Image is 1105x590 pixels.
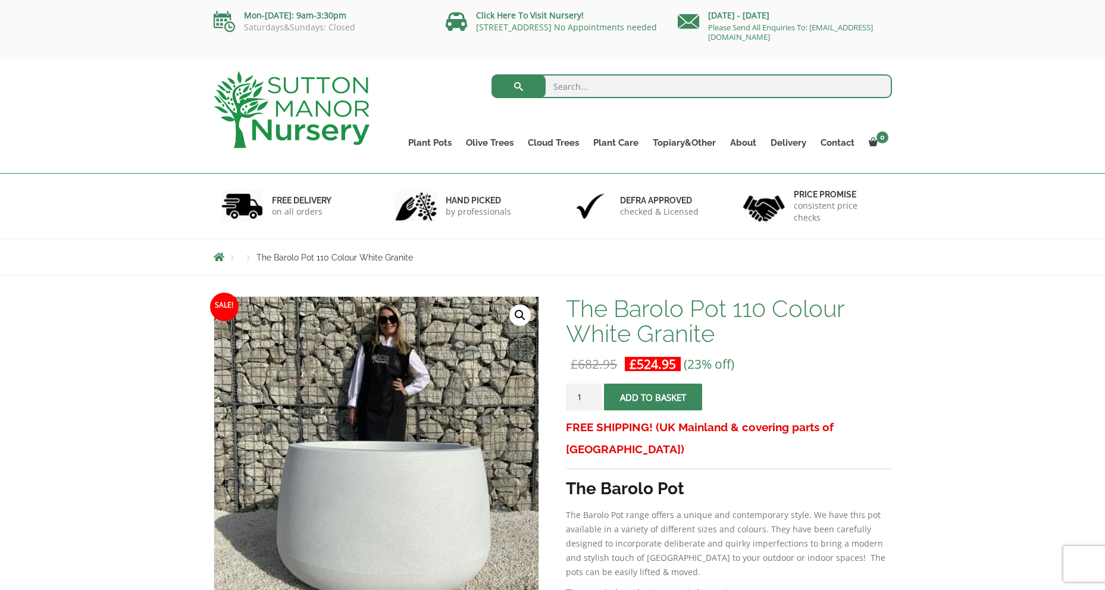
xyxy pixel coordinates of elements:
[571,356,617,372] bdi: 682.95
[723,134,763,151] a: About
[214,71,370,148] img: logo
[566,479,684,498] strong: The Barolo Pot
[566,508,891,579] p: The Barolo Pot range offers a unique and contemporary style. We have this pot available in a vari...
[566,296,891,346] h1: The Barolo Pot 110 Colour White Granite
[509,305,531,326] a: View full-screen image gallery
[763,134,813,151] a: Delivery
[620,195,699,206] h6: Defra approved
[604,384,702,410] button: Add to basket
[569,191,611,221] img: 3.jpg
[459,134,521,151] a: Olive Trees
[630,356,676,372] bdi: 524.95
[214,252,892,262] nav: Breadcrumbs
[256,253,413,262] span: The Barolo Pot 110 Colour White Granite
[743,188,785,224] img: 4.jpg
[630,356,637,372] span: £
[221,191,263,221] img: 1.jpg
[210,293,239,321] span: Sale!
[446,206,511,218] p: by professionals
[708,22,873,42] a: Please Send All Enquiries To: [EMAIL_ADDRESS][DOMAIN_NAME]
[401,134,459,151] a: Plant Pots
[586,134,646,151] a: Plant Care
[272,195,331,206] h6: FREE DELIVERY
[566,416,891,460] h3: FREE SHIPPING! (UK Mainland & covering parts of [GEOGRAPHIC_DATA])
[646,134,723,151] a: Topiary&Other
[571,356,578,372] span: £
[395,191,437,221] img: 2.jpg
[794,200,884,224] p: consistent price checks
[492,74,892,98] input: Search...
[620,206,699,218] p: checked & Licensed
[476,21,657,33] a: [STREET_ADDRESS] No Appointments needed
[214,8,428,23] p: Mon-[DATE]: 9am-3:30pm
[566,384,602,410] input: Product quantity
[272,206,331,218] p: on all orders
[476,10,584,21] a: Click Here To Visit Nursery!
[684,356,734,372] span: (23% off)
[214,23,428,32] p: Saturdays&Sundays: Closed
[794,189,884,200] h6: Price promise
[862,134,892,151] a: 0
[678,8,892,23] p: [DATE] - [DATE]
[877,131,888,143] span: 0
[521,134,586,151] a: Cloud Trees
[446,195,511,206] h6: hand picked
[813,134,862,151] a: Contact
